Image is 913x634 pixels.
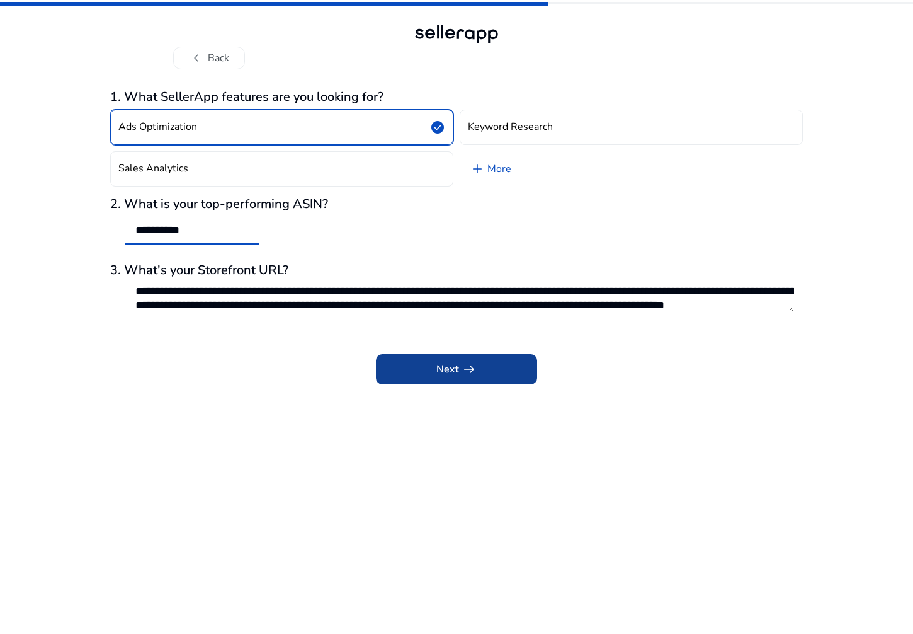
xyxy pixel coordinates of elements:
a: More [460,151,521,187]
span: Next [436,362,477,377]
h3: 3. What's your Storefront URL? [110,263,803,278]
span: check_circle [430,120,445,135]
span: arrow_right_alt [462,362,477,377]
button: Nextarrow_right_alt [376,354,537,384]
button: chevron_leftBack [173,47,245,69]
button: Ads Optimizationcheck_circle [110,110,453,145]
button: Keyword Research [460,110,803,145]
h4: Sales Analytics [118,163,188,175]
button: Sales Analytics [110,151,453,187]
span: chevron_left [189,50,204,66]
h4: Keyword Research [468,121,553,133]
h3: 1. What SellerApp features are you looking for? [110,89,803,105]
span: add [470,161,485,176]
h4: Ads Optimization [118,121,197,133]
h3: 2. What is your top-performing ASIN? [110,197,803,212]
